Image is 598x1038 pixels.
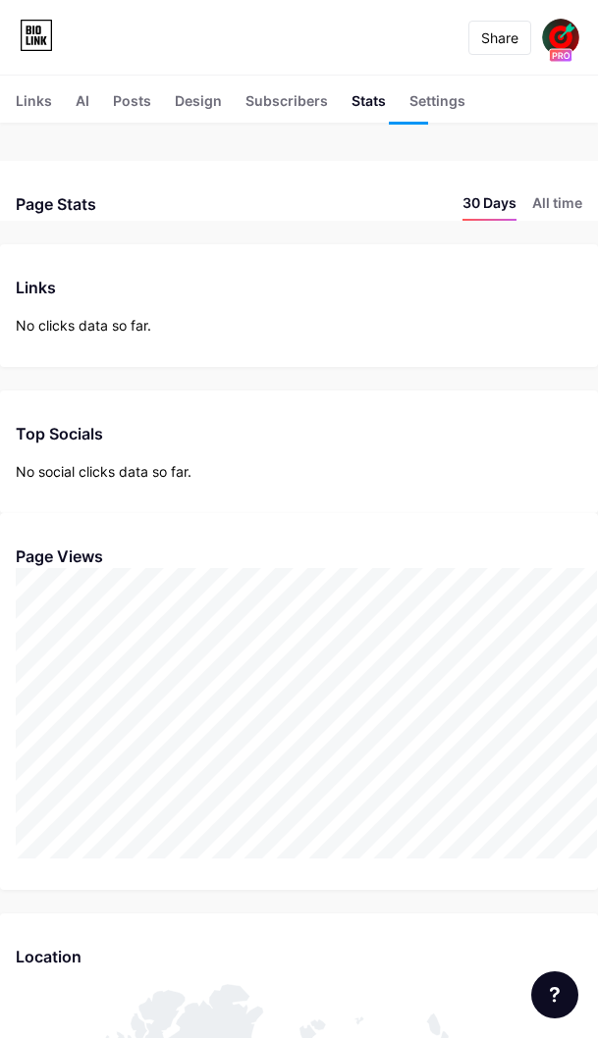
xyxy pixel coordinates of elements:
[113,90,151,123] div: Posts
[481,27,518,48] div: Share
[16,461,582,482] div: No social clicks data so far.
[542,19,579,56] img: pinco_tr
[16,422,582,445] div: Top Socials
[16,276,582,299] div: Links
[245,90,328,123] div: Subscribers
[409,90,465,123] div: Settings
[16,545,582,568] div: Page Views
[16,192,96,221] div: Page Stats
[16,315,582,336] div: No clicks data so far.
[175,90,222,123] div: Design
[16,90,52,123] div: Links
[532,192,582,221] li: All time
[16,945,582,968] div: Location
[462,192,516,221] li: 30 Days
[76,90,89,123] div: AI
[352,90,386,123] div: Stats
